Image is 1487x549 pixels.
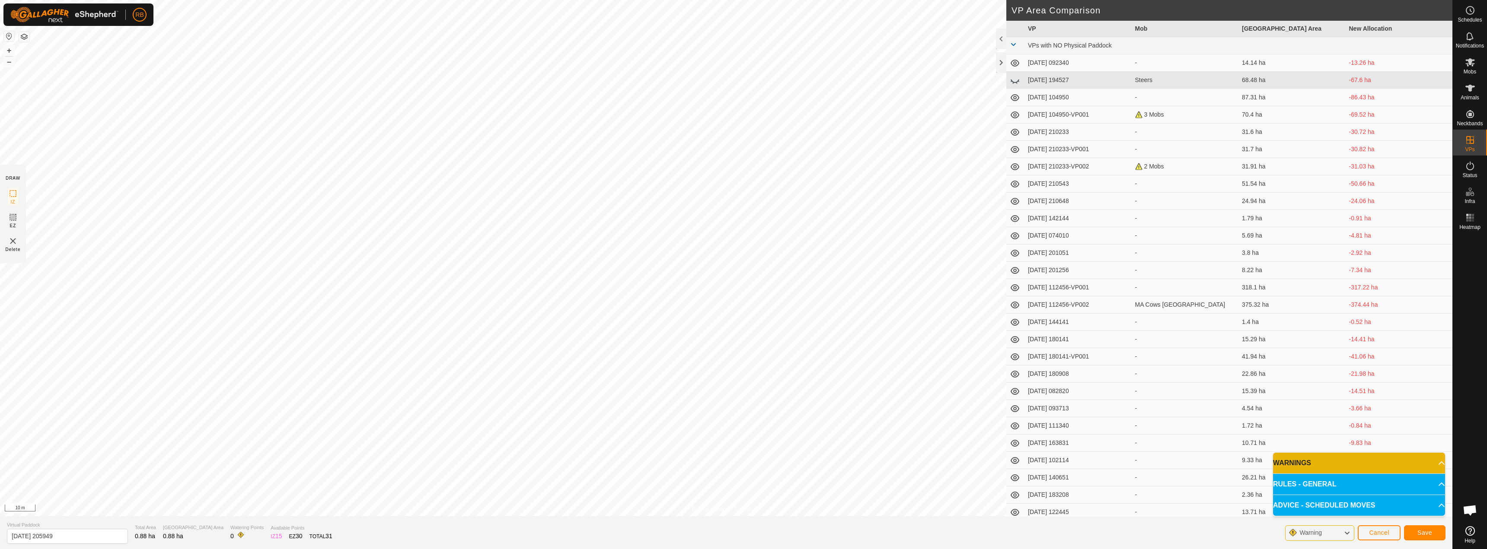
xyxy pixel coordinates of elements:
div: 2 Mobs [1135,162,1235,171]
div: IZ [271,532,282,541]
span: Watering Points [230,524,264,531]
p-accordion-header: ADVICE - SCHEDULED MOVES [1273,495,1445,516]
span: Status [1462,173,1477,178]
div: - [1135,93,1235,102]
td: -69.52 ha [1346,106,1453,124]
td: 15.29 ha [1238,331,1346,348]
td: -67.6 ha [1346,72,1453,89]
div: Open chat [1457,497,1483,523]
div: - [1135,179,1235,188]
span: Neckbands [1457,121,1483,126]
div: - [1135,248,1235,257]
span: Mobs [1464,69,1476,74]
td: -374.44 ha [1346,296,1453,314]
a: Help [1453,523,1487,547]
td: [DATE] 093713 [1024,400,1132,417]
td: 68.48 ha [1238,72,1346,89]
td: 31.6 ha [1238,124,1346,141]
td: 4.54 ha [1238,400,1346,417]
span: Virtual Paddock [7,521,128,529]
div: - [1135,473,1235,482]
a: Privacy Policy [692,505,724,513]
th: Mob [1132,21,1239,37]
span: WARNINGS [1273,458,1311,468]
td: [DATE] 180141 [1024,331,1132,348]
td: [DATE] 201051 [1024,244,1132,262]
td: [DATE] 163831 [1024,435,1132,452]
span: Warning [1299,529,1322,536]
td: [DATE] 074010 [1024,227,1132,244]
div: 3 Mobs [1135,110,1235,119]
td: -7.34 ha [1346,262,1453,279]
h2: VP Area Comparison [1012,5,1452,16]
td: 1.79 ha [1238,210,1346,227]
td: 1.72 ha [1238,417,1346,435]
td: -0.91 ha [1346,210,1453,227]
td: 22.86 ha [1238,365,1346,383]
div: - [1135,127,1235,136]
td: 31.91 ha [1238,158,1346,175]
td: -8.45 ha [1346,452,1453,469]
td: 51.54 ha [1238,175,1346,193]
span: Delete [6,246,21,253]
td: -31.03 ha [1346,158,1453,175]
td: 26.21 ha [1238,469,1346,486]
span: 0 [230,533,234,539]
div: - [1135,352,1235,361]
td: -14.41 ha [1346,331,1453,348]
div: - [1135,214,1235,223]
td: -14.51 ha [1346,383,1453,400]
div: EZ [289,532,303,541]
td: [DATE] 210648 [1024,193,1132,210]
td: 70.4 ha [1238,106,1346,124]
div: - [1135,145,1235,154]
img: VP [8,236,18,246]
div: - [1135,58,1235,67]
p-accordion-header: WARNINGS [1273,453,1445,473]
td: 9.33 ha [1238,452,1346,469]
td: -50.66 ha [1346,175,1453,193]
td: -3.66 ha [1346,400,1453,417]
span: ADVICE - SCHEDULED MOVES [1273,500,1375,511]
div: - [1135,490,1235,499]
button: + [4,45,14,56]
td: 3.8 ha [1238,244,1346,262]
td: 41.94 ha [1238,348,1346,365]
div: - [1135,283,1235,292]
td: -41.06 ha [1346,348,1453,365]
td: [DATE] 140651 [1024,469,1132,486]
span: 30 [296,533,303,539]
td: 5.69 ha [1238,227,1346,244]
span: RULES - GENERAL [1273,479,1337,489]
td: 24.94 ha [1238,193,1346,210]
td: -2.92 ha [1346,244,1453,262]
td: [DATE] 092340 [1024,54,1132,72]
th: [GEOGRAPHIC_DATA] Area [1238,21,1346,37]
th: VP [1024,21,1132,37]
button: Save [1404,525,1446,540]
span: 31 [325,533,332,539]
div: TOTAL [310,532,332,541]
span: Save [1417,529,1432,536]
div: - [1135,404,1235,413]
div: - [1135,421,1235,430]
button: Reset Map [4,31,14,41]
td: -4.81 ha [1346,227,1453,244]
td: 2.36 ha [1238,486,1346,504]
td: 8.22 ha [1238,262,1346,279]
td: [DATE] 180141-VP001 [1024,348,1132,365]
span: Notifications [1456,43,1484,48]
div: - [1135,438,1235,447]
td: -86.43 ha [1346,89,1453,106]
td: -13.26 ha [1346,54,1453,72]
span: Infra [1465,199,1475,204]
p-accordion-header: RULES - GENERAL [1273,474,1445,495]
td: [DATE] 122445 [1024,504,1132,521]
td: [DATE] 201256 [1024,262,1132,279]
td: -317.22 ha [1346,279,1453,296]
button: – [4,57,14,67]
td: [DATE] 210543 [1024,175,1132,193]
span: RB [135,10,144,19]
div: - [1135,456,1235,465]
span: 0.88 ha [135,533,155,539]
